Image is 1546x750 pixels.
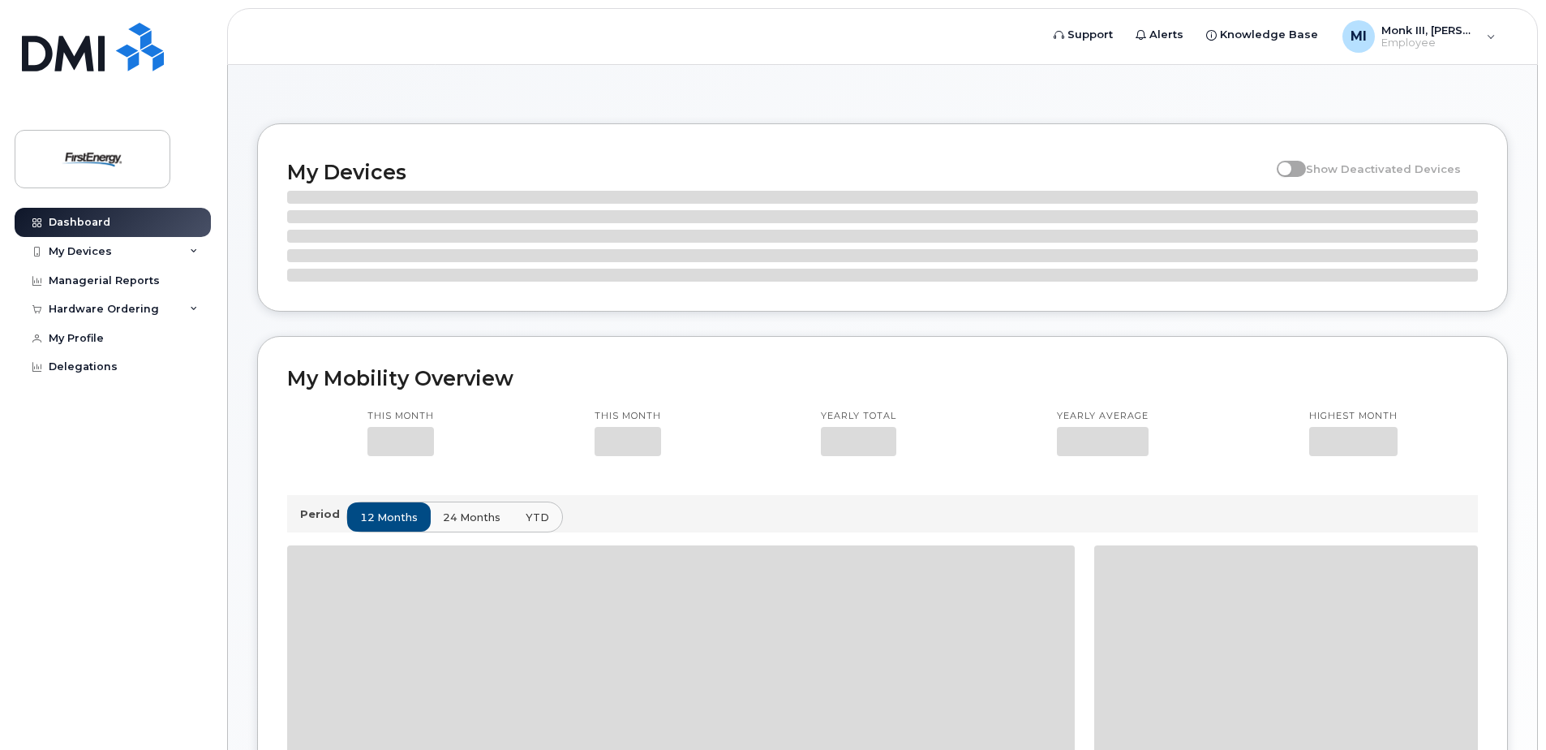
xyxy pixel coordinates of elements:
p: Highest month [1309,410,1398,423]
p: This month [595,410,661,423]
span: Show Deactivated Devices [1306,162,1461,175]
p: Yearly total [821,410,896,423]
input: Show Deactivated Devices [1277,153,1290,166]
h2: My Mobility Overview [287,366,1478,390]
h2: My Devices [287,160,1269,184]
span: YTD [526,510,549,525]
p: Period [300,506,346,522]
p: Yearly average [1057,410,1149,423]
p: This month [367,410,434,423]
span: 24 months [443,510,500,525]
